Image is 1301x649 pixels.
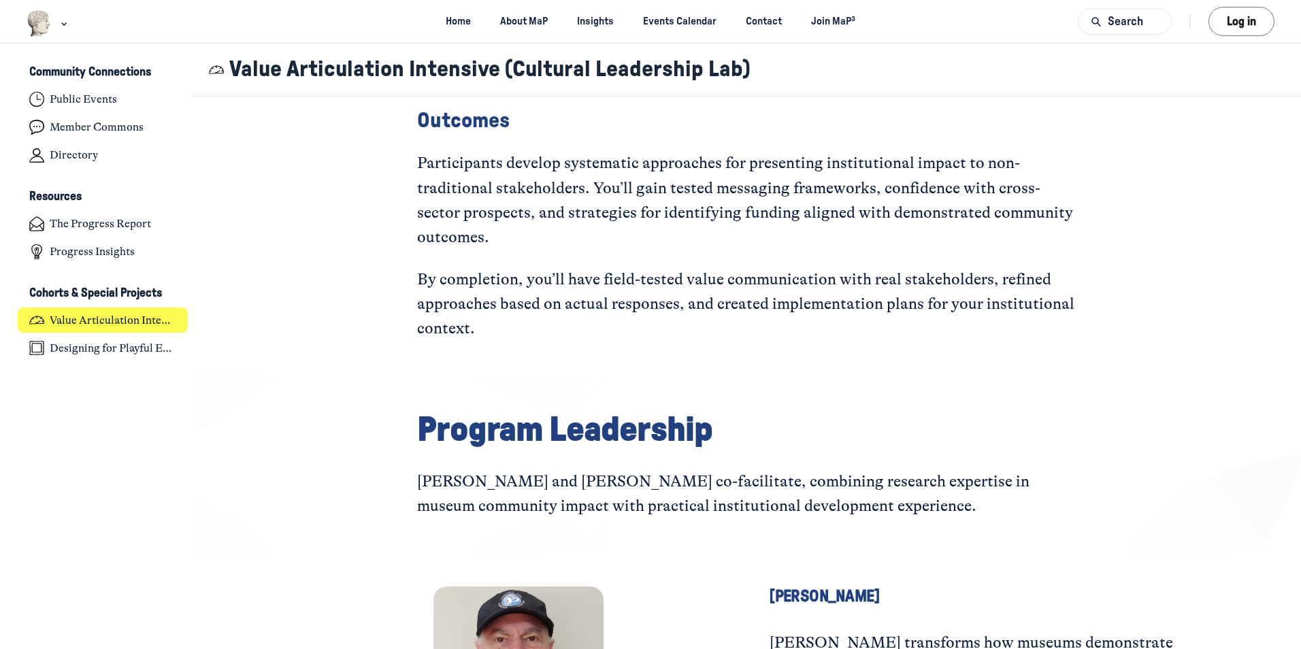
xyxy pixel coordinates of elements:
a: Home [433,9,482,34]
button: Cohorts & Special ProjectsCollapse space [18,282,188,305]
img: Museums as Progress logo [27,10,52,37]
h4: Progress Insights [50,245,135,259]
a: Join MaP³ [800,9,868,34]
h4: Value Articulation Intensive (Cultural Leadership Lab) [50,314,176,327]
button: Museums as Progress logo [27,9,71,38]
h4: Designing for Playful Engagement [50,342,176,355]
button: Log in [1208,7,1274,36]
a: Member Commons [18,115,188,140]
a: Events Calendar [631,9,729,34]
p: By completion, you’ll have field-tested value communication with real stakeholders, refined appro... [417,267,1076,341]
h4: The Progress Report [50,217,151,231]
h5: [PERSON_NAME] [770,586,1179,607]
p: [PERSON_NAME] and [PERSON_NAME] co-facilitate, combining research expertise in museum community i... [417,469,1076,518]
a: Insights [565,9,626,34]
button: Search [1078,8,1172,35]
h2: Program Leadership [417,409,1076,451]
a: The Progress Report [18,212,188,237]
header: Page Header [191,44,1301,97]
a: Contact [734,9,794,34]
p: Participants develop systematic approaches for presenting institutional impact to non-traditional... [417,151,1076,250]
h4: Directory [50,148,98,162]
button: ResourcesCollapse space [18,186,188,209]
a: Value Articulation Intensive (Cultural Leadership Lab) [18,307,188,333]
h3: Community Connections [29,65,151,80]
h3: Outcomes [417,108,1076,133]
button: Community ConnectionsCollapse space [18,61,188,84]
a: Public Events [18,87,188,112]
h4: Public Events [50,93,117,106]
h1: Value Articulation Intensive (Cultural Leadership Lab) [229,56,751,83]
h3: Cohorts & Special Projects [29,286,162,301]
h4: Member Commons [50,120,144,134]
a: Progress Insights [18,239,188,265]
a: About MaP [489,9,560,34]
a: Directory [18,143,188,168]
h3: Resources [29,190,82,204]
a: Designing for Playful Engagement [18,335,188,361]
